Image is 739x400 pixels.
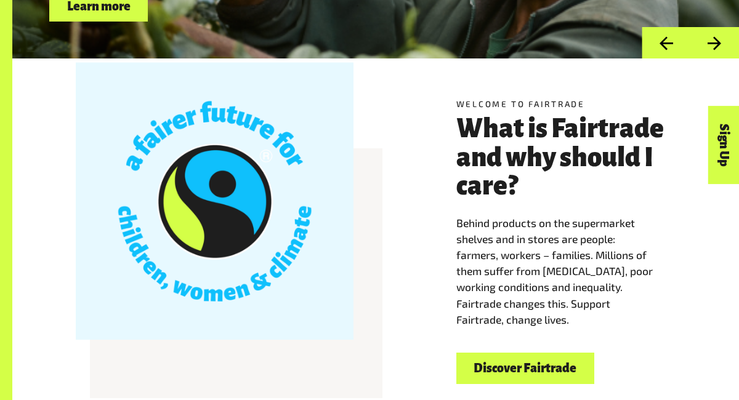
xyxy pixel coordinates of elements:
[690,27,739,58] button: Next
[456,98,676,110] h5: Welcome to Fairtrade
[642,27,690,58] button: Previous
[456,217,653,326] span: Behind products on the supermarket shelves and in stores are people: farmers, workers – families....
[456,353,594,384] a: Discover Fairtrade
[456,114,676,201] h3: What is Fairtrade and why should I care?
